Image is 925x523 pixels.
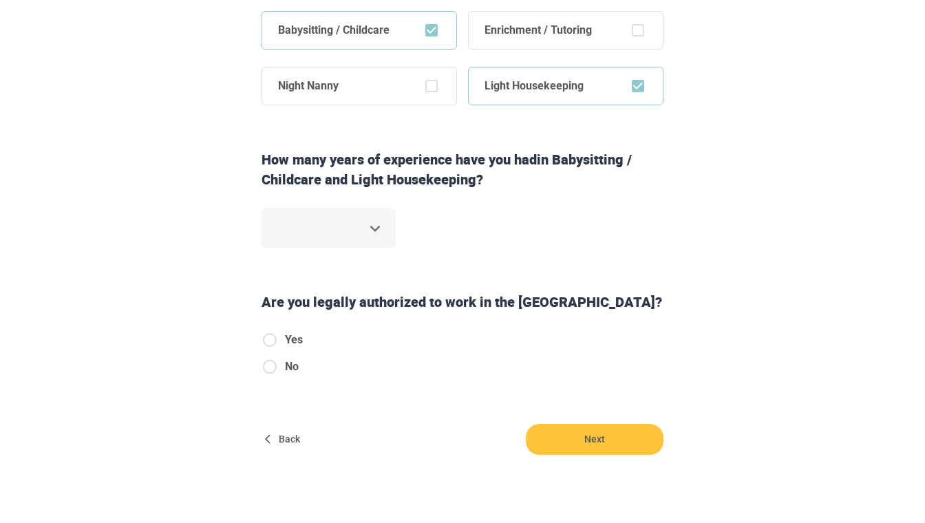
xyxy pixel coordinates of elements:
button: Next [526,424,663,455]
span: Light Housekeeping [468,67,600,105]
div: authorizedToWorkInUS [262,332,314,385]
span: Night Nanny [262,67,355,105]
span: No [285,359,299,375]
div: Are you legally authorized to work in the [GEOGRAPHIC_DATA]? [256,292,669,312]
span: Babysitting / Childcare [262,11,406,50]
div: ​ [262,209,396,248]
span: Yes [285,332,303,348]
span: Enrichment / Tutoring [468,11,608,50]
button: Back [262,424,306,455]
div: How many years of experience have you had in Babysitting / Childcare and Light Housekeeping ? [256,150,669,189]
